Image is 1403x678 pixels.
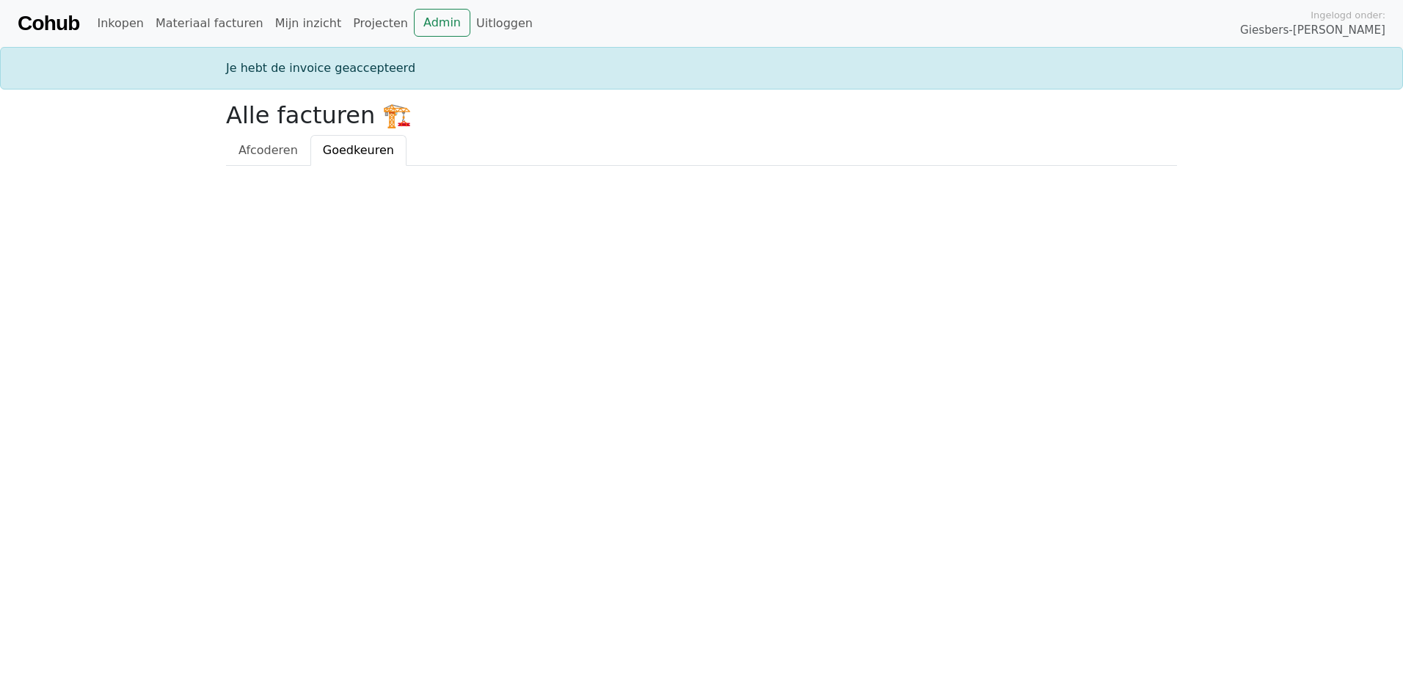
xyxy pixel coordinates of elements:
[238,143,298,157] span: Afcoderen
[226,101,1177,129] h2: Alle facturen 🏗️
[91,9,149,38] a: Inkopen
[269,9,348,38] a: Mijn inzicht
[1311,8,1385,22] span: Ingelogd onder:
[217,59,1186,77] div: Je hebt de invoice geaccepteerd
[226,135,310,166] a: Afcoderen
[347,9,414,38] a: Projecten
[1240,22,1385,39] span: Giesbers-[PERSON_NAME]
[310,135,407,166] a: Goedkeuren
[470,9,539,38] a: Uitloggen
[323,143,394,157] span: Goedkeuren
[414,9,470,37] a: Admin
[150,9,269,38] a: Materiaal facturen
[18,6,79,41] a: Cohub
